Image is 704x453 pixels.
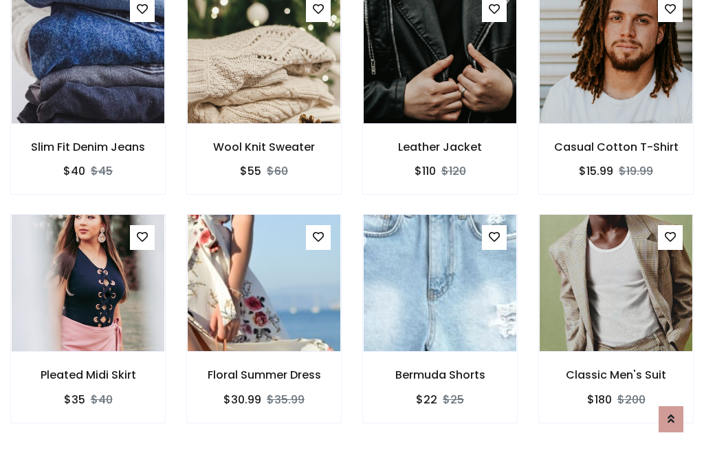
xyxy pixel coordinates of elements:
h6: $30.99 [223,393,261,406]
h6: $35 [64,393,85,406]
h6: $55 [240,165,261,178]
h6: $40 [63,165,85,178]
h6: $110 [415,165,436,178]
del: $60 [267,163,288,179]
del: $40 [91,392,113,408]
del: $35.99 [267,392,305,408]
del: $45 [91,163,113,179]
h6: $15.99 [579,165,613,178]
h6: Classic Men's Suit [539,368,693,381]
del: $19.99 [619,163,653,179]
h6: Wool Knit Sweater [187,140,341,154]
h6: Leather Jacket [363,140,517,154]
h6: Bermuda Shorts [363,368,517,381]
del: $120 [441,163,466,179]
del: $25 [443,392,464,408]
h6: Slim Fit Denim Jeans [11,140,165,154]
h6: $180 [587,393,612,406]
h6: Floral Summer Dress [187,368,341,381]
h6: Casual Cotton T-Shirt [539,140,693,154]
h6: Pleated Midi Skirt [11,368,165,381]
h6: $22 [416,393,437,406]
del: $200 [617,392,646,408]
